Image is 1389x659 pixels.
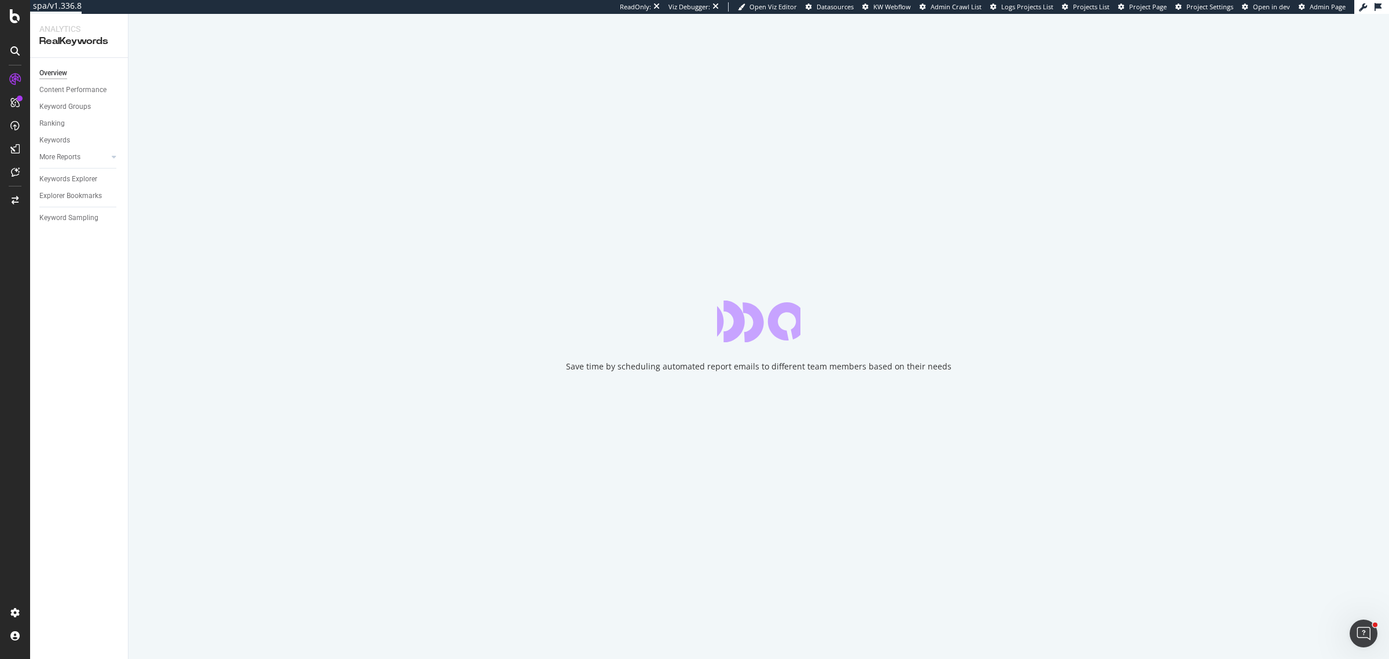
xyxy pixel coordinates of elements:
a: Logs Projects List [990,2,1053,12]
span: Admin Crawl List [931,2,982,11]
div: animation [717,301,800,342]
div: ReadOnly: [620,2,651,12]
div: Keywords Explorer [39,173,97,185]
a: Open Viz Editor [738,2,797,12]
div: Content Performance [39,84,106,96]
span: Admin Page [1310,2,1346,11]
span: Project Page [1129,2,1167,11]
div: Ranking [39,118,65,130]
div: Overview [39,67,67,79]
span: Project Settings [1186,2,1233,11]
a: Datasources [806,2,854,12]
span: Open Viz Editor [749,2,797,11]
span: Projects List [1073,2,1109,11]
div: Explorer Bookmarks [39,190,102,202]
a: Admin Crawl List [920,2,982,12]
a: Keywords [39,134,120,147]
a: Keywords Explorer [39,173,120,185]
div: RealKeywords [39,35,119,48]
div: More Reports [39,151,80,163]
a: Project Page [1118,2,1167,12]
a: Admin Page [1299,2,1346,12]
span: Logs Projects List [1001,2,1053,11]
a: KW Webflow [862,2,911,12]
div: Viz Debugger: [668,2,710,12]
div: Keyword Sampling [39,212,98,224]
a: Ranking [39,118,120,130]
a: Keyword Groups [39,101,120,113]
a: More Reports [39,151,108,163]
span: KW Webflow [873,2,911,11]
a: Content Performance [39,84,120,96]
div: Keywords [39,134,70,147]
div: Analytics [39,23,119,35]
span: Open in dev [1253,2,1290,11]
a: Keyword Sampling [39,212,120,224]
a: Projects List [1062,2,1109,12]
span: Datasources [817,2,854,11]
div: Save time by scheduling automated report emails to different team members based on their needs [566,361,951,372]
a: Explorer Bookmarks [39,190,120,202]
iframe: Intercom live chat [1350,620,1377,647]
a: Project Settings [1175,2,1233,12]
a: Overview [39,67,120,79]
a: Open in dev [1242,2,1290,12]
div: Keyword Groups [39,101,91,113]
